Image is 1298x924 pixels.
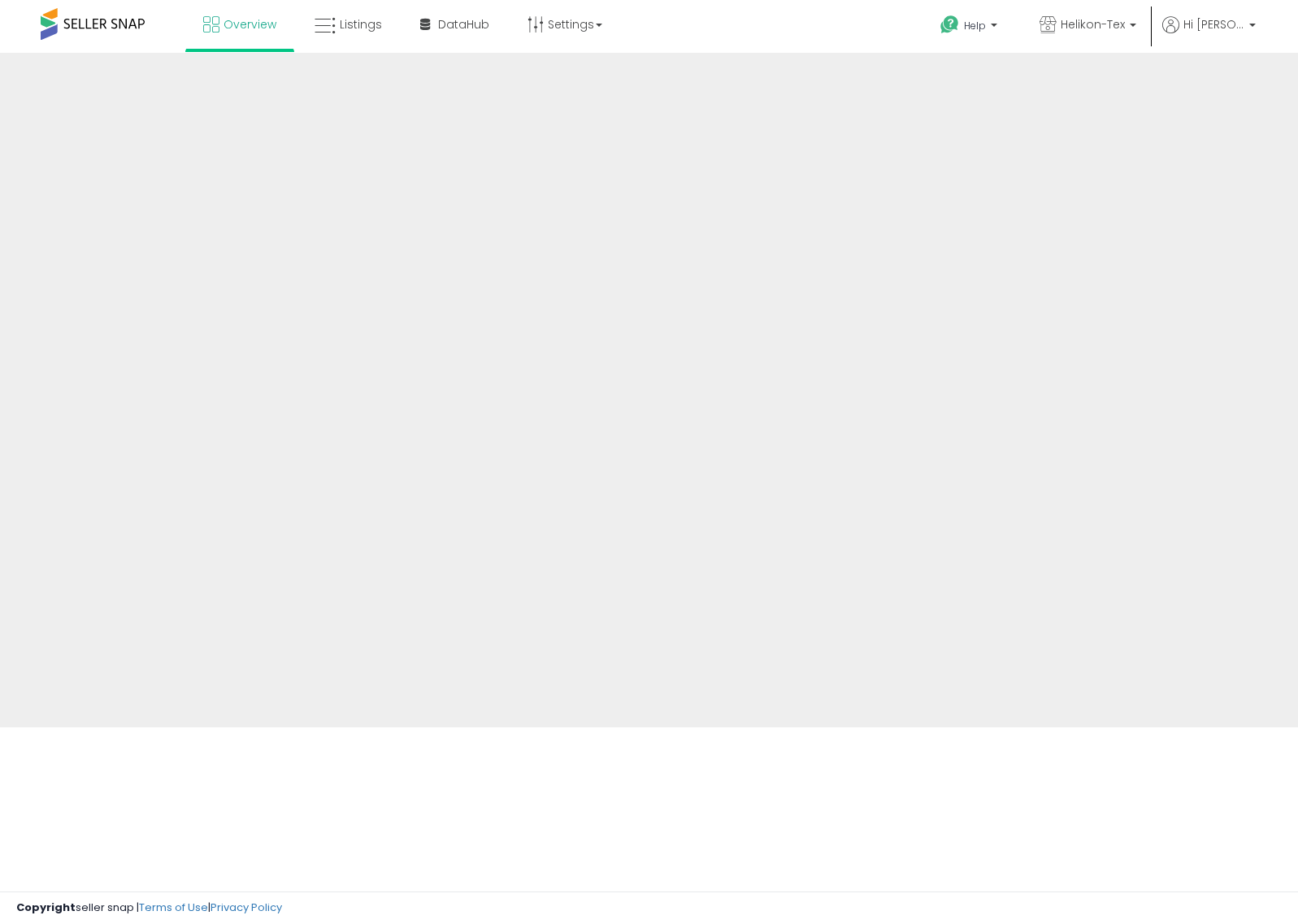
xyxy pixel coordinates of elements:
span: Hi [PERSON_NAME] [1183,16,1244,33]
span: Overview [224,16,276,33]
a: Hi [PERSON_NAME] [1162,16,1256,53]
a: Help [927,2,1014,53]
i: Get Help [940,15,960,35]
span: Listings [340,16,382,33]
span: Help [964,19,986,33]
span: DataHub [438,16,489,33]
span: Helikon-Tex [1061,16,1125,33]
